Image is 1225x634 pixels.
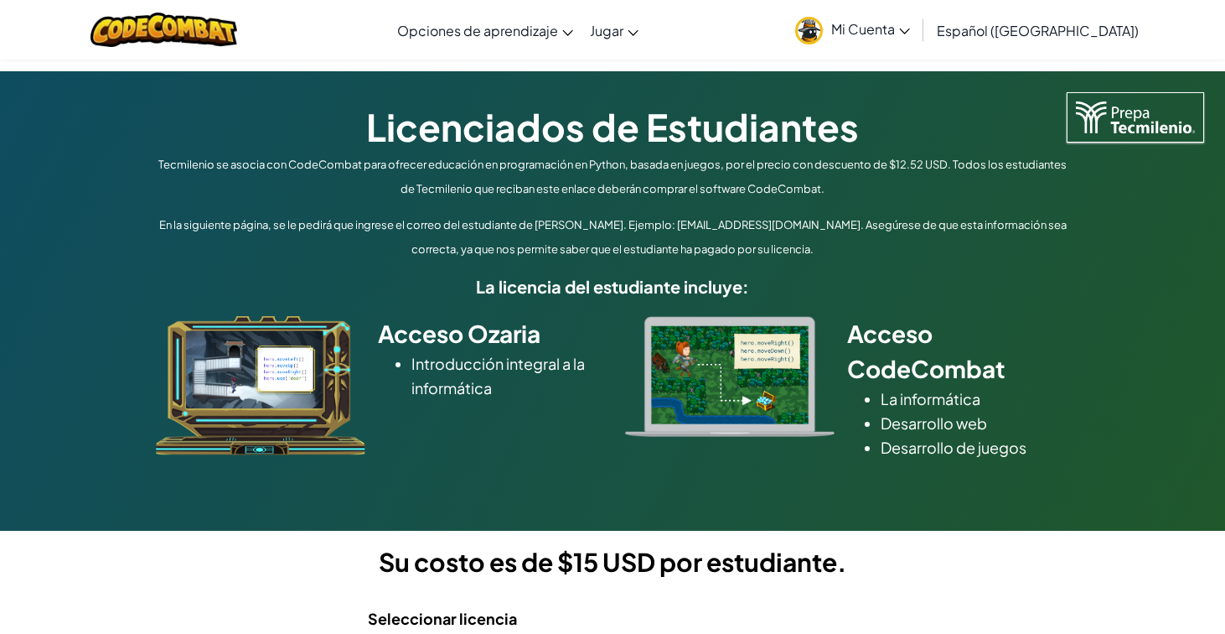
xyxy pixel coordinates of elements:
font: Español ([GEOGRAPHIC_DATA]) [937,22,1139,39]
a: Opciones de aprendizaje [389,8,581,53]
font: Tecmilenio se asocia con CodeCombat para ofrecer educación en programación en Python, basada en j... [158,158,1067,195]
font: La licencia del estudiante incluye: [476,276,749,297]
font: Opciones de aprendizaje [397,22,558,39]
font: Acceso CodeCombat [847,319,1005,383]
img: ozaria_acodus.png [156,316,365,455]
font: Mi Cuenta [831,20,895,38]
img: avatar [795,17,823,44]
font: Seleccionar licencia [368,609,517,628]
font: La informática [881,389,980,408]
img: Logotipo de Tecmilenio [1067,92,1204,143]
img: type_real_code.png [625,316,835,437]
font: Jugar [590,22,623,39]
a: Jugar [581,8,647,53]
font: Licenciados de Estudiantes [366,103,859,150]
a: Mi Cuenta [787,3,918,56]
font: En la siguiente página, se le pedirá que ingrese el correo del estudiante de [PERSON_NAME]. Ejemp... [159,218,1067,256]
font: Su costo es de $15 USD por estudiante. [379,546,846,578]
font: Desarrollo web [881,413,987,433]
font: Introducción integral a la informática [411,354,585,398]
font: Desarrollo de juegos [881,438,1026,457]
font: Acceso Ozaria [378,319,540,348]
img: Logotipo de CodeCombat [90,13,237,47]
a: Español ([GEOGRAPHIC_DATA]) [928,8,1147,53]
